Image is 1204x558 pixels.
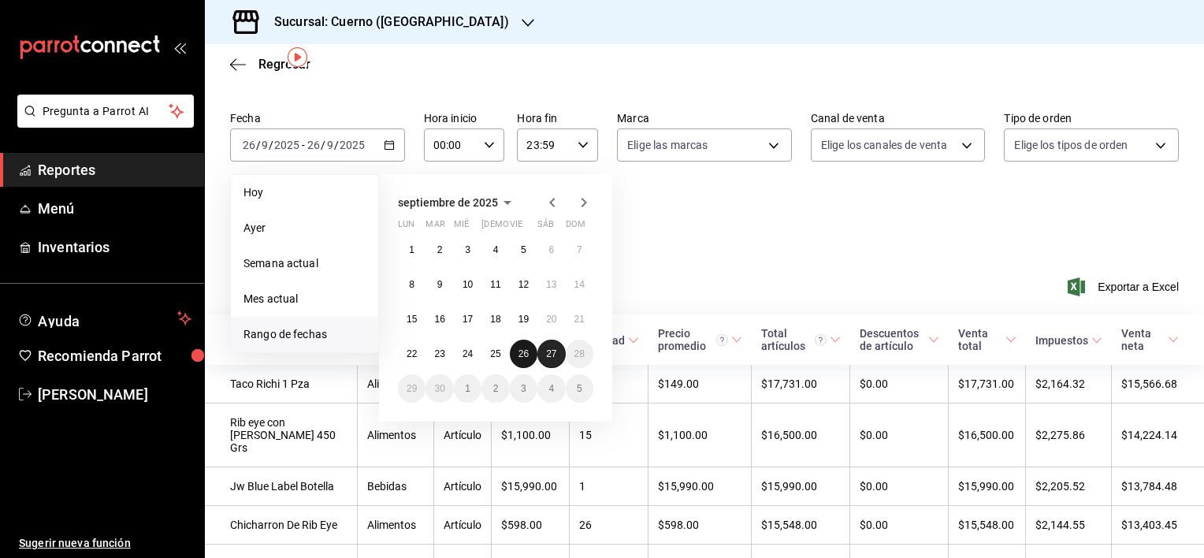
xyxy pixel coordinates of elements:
[288,47,307,67] img: Tooltip marker
[518,348,529,359] abbr: 26 de septiembre de 2025
[43,103,169,120] span: Pregunta a Parrot AI
[173,41,186,54] button: open_drawer_menu
[11,114,194,131] a: Pregunta a Parrot AI
[510,305,537,333] button: 19 de septiembre de 2025
[205,506,357,545] td: Chicharron De Rib Eye
[409,279,414,290] abbr: 8 de septiembre de 2025
[648,365,752,404] td: $149.00
[425,305,453,333] button: 16 de septiembre de 2025
[491,404,569,467] td: $1,100.00
[761,327,827,352] div: Total artículos
[243,326,366,343] span: Rango de fechas
[761,327,841,352] span: Total artículos
[517,113,598,124] label: Hora fin
[243,184,366,201] span: Hoy
[490,348,500,359] abbr: 25 de septiembre de 2025
[570,404,648,467] td: 15
[357,467,433,506] td: Bebidas
[850,506,949,545] td: $0.00
[850,467,949,506] td: $0.00
[273,139,300,151] input: ----
[570,506,648,545] td: 26
[454,305,481,333] button: 17 de septiembre de 2025
[491,506,569,545] td: $598.00
[326,139,334,151] input: --
[490,314,500,325] abbr: 18 de septiembre de 2025
[463,348,473,359] abbr: 24 de septiembre de 2025
[398,193,517,212] button: septiembre de 2025
[949,365,1026,404] td: $17,731.00
[574,279,585,290] abbr: 14 de septiembre de 2025
[821,137,947,153] span: Elige los canales de venta
[437,279,443,290] abbr: 9 de septiembre de 2025
[357,404,433,467] td: Alimentos
[269,139,273,151] span: /
[648,467,752,506] td: $15,990.00
[1035,334,1088,347] div: Impuestos
[38,159,191,180] span: Reportes
[357,506,433,545] td: Alimentos
[949,404,1026,467] td: $16,500.00
[658,327,728,352] div: Precio promedio
[242,139,256,151] input: --
[577,383,582,394] abbr: 5 de octubre de 2025
[205,404,357,467] td: Rib eye con [PERSON_NAME] 450 Grs
[518,314,529,325] abbr: 19 de septiembre de 2025
[958,327,1002,352] div: Venta total
[537,219,554,236] abbr: sábado
[850,365,949,404] td: $0.00
[433,404,491,467] td: Artículo
[521,244,526,255] abbr: 5 de septiembre de 2025
[230,57,310,72] button: Regresar
[570,467,648,506] td: 1
[321,139,325,151] span: /
[752,365,850,404] td: $17,731.00
[425,219,444,236] abbr: martes
[481,236,509,264] button: 4 de septiembre de 2025
[1071,277,1179,296] button: Exportar a Excel
[409,244,414,255] abbr: 1 de septiembre de 2025
[1026,404,1112,467] td: $2,275.86
[491,467,569,506] td: $15,990.00
[398,374,425,403] button: 29 de septiembre de 2025
[230,113,405,124] label: Fecha
[38,236,191,258] span: Inventarios
[537,270,565,299] button: 13 de septiembre de 2025
[1014,137,1128,153] span: Elige los tipos de orden
[648,404,752,467] td: $1,100.00
[463,314,473,325] abbr: 17 de septiembre de 2025
[481,340,509,368] button: 25 de septiembre de 2025
[205,467,357,506] td: Jw Blue Label Botella
[1112,404,1204,467] td: $14,224.14
[437,244,443,255] abbr: 2 de septiembre de 2025
[648,506,752,545] td: $598.00
[339,139,366,151] input: ----
[19,535,191,552] span: Sugerir nueva función
[1112,506,1204,545] td: $13,403.45
[398,236,425,264] button: 1 de septiembre de 2025
[454,374,481,403] button: 1 de octubre de 2025
[546,314,556,325] abbr: 20 de septiembre de 2025
[407,383,417,394] abbr: 29 de septiembre de 2025
[38,345,191,366] span: Recomienda Parrot
[454,236,481,264] button: 3 de septiembre de 2025
[566,236,593,264] button: 7 de septiembre de 2025
[548,244,554,255] abbr: 6 de septiembre de 2025
[481,219,574,236] abbr: jueves
[1026,467,1112,506] td: $2,205.52
[850,404,949,467] td: $0.00
[357,365,433,404] td: Alimentos
[537,374,565,403] button: 4 de octubre de 2025
[566,305,593,333] button: 21 de septiembre de 2025
[243,291,366,307] span: Mes actual
[481,374,509,403] button: 2 de octubre de 2025
[577,244,582,255] abbr: 7 de septiembre de 2025
[334,139,339,151] span: /
[566,340,593,368] button: 28 de septiembre de 2025
[465,244,470,255] abbr: 3 de septiembre de 2025
[398,270,425,299] button: 8 de septiembre de 2025
[261,139,269,151] input: --
[398,219,414,236] abbr: lunes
